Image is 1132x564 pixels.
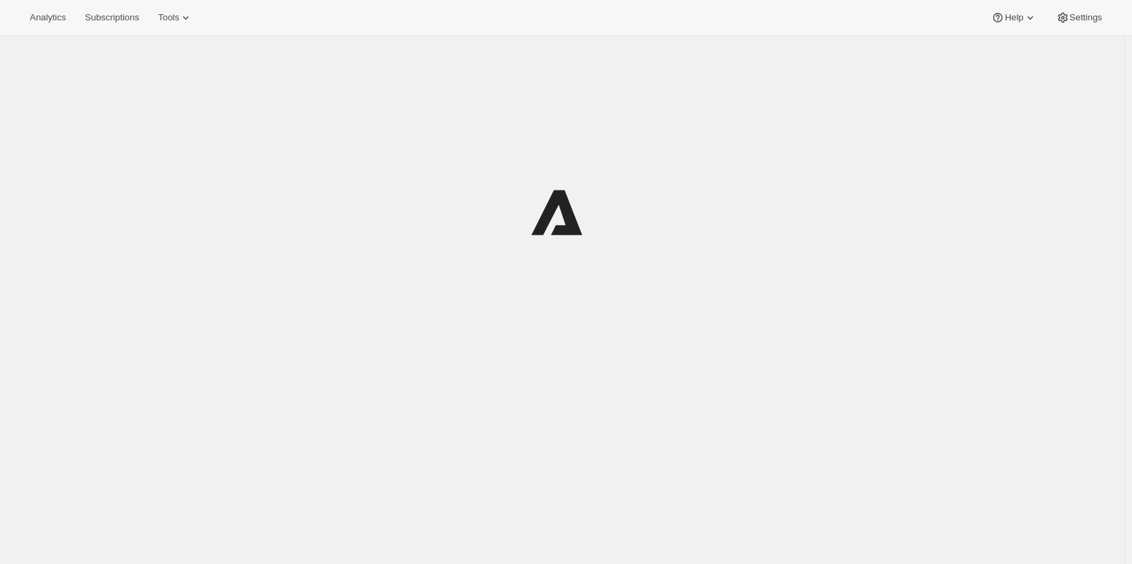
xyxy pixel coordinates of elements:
button: Analytics [22,8,74,27]
span: Subscriptions [85,12,139,23]
button: Help [983,8,1045,27]
span: Help [1005,12,1023,23]
span: Tools [158,12,179,23]
button: Subscriptions [77,8,147,27]
span: Settings [1070,12,1102,23]
span: Analytics [30,12,66,23]
button: Tools [150,8,201,27]
button: Settings [1048,8,1110,27]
